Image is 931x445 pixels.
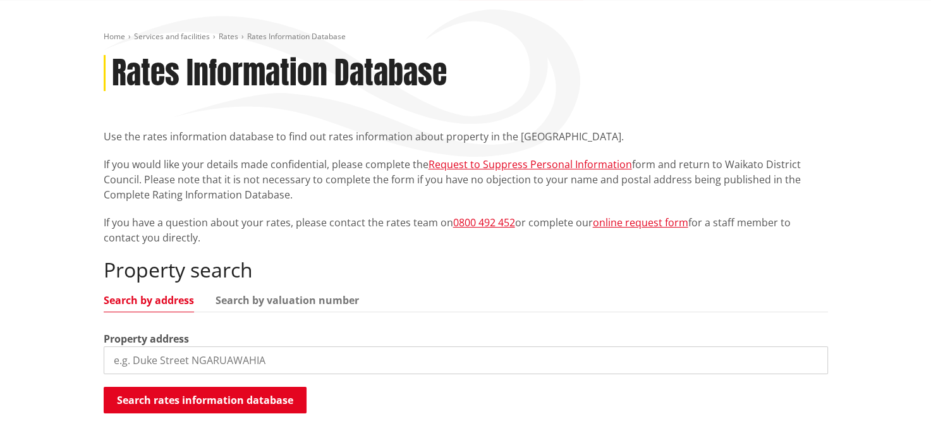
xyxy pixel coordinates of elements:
[104,157,828,202] p: If you would like your details made confidential, please complete the form and return to Waikato ...
[104,129,828,144] p: Use the rates information database to find out rates information about property in the [GEOGRAPHI...
[104,331,189,346] label: Property address
[104,258,828,282] h2: Property search
[429,157,632,171] a: Request to Suppress Personal Information
[219,31,238,42] a: Rates
[104,295,194,305] a: Search by address
[104,215,828,245] p: If you have a question about your rates, please contact the rates team on or complete our for a s...
[247,31,346,42] span: Rates Information Database
[112,55,447,92] h1: Rates Information Database
[104,387,307,413] button: Search rates information database
[593,216,688,229] a: online request form
[104,31,125,42] a: Home
[453,216,515,229] a: 0800 492 452
[134,31,210,42] a: Services and facilities
[104,32,828,42] nav: breadcrumb
[104,346,828,374] input: e.g. Duke Street NGARUAWAHIA
[216,295,359,305] a: Search by valuation number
